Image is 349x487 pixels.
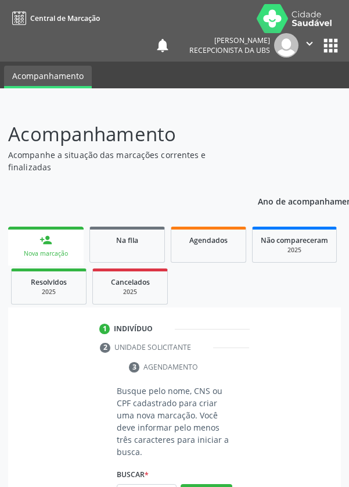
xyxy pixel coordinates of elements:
p: Acompanhamento [8,120,241,149]
div: 2025 [20,288,78,296]
div: 2025 [101,288,159,296]
span: Agendados [189,235,228,245]
p: Busque pelo nome, CNS ou CPF cadastrado para criar uma nova marcação. Você deve informar pelo men... [117,385,232,458]
button: apps [321,35,341,56]
span: Não compareceram [261,235,328,245]
img: img [274,33,298,58]
div: Indivíduo [114,324,153,334]
button:  [298,33,321,58]
div: Nova marcação [16,249,75,258]
span: Central de Marcação [30,13,100,23]
div: 2025 [261,246,328,255]
div: 1 [99,324,110,334]
i:  [303,37,316,50]
span: Recepcionista da UBS [189,45,270,55]
button: notifications [154,37,171,53]
a: Acompanhamento [4,66,92,88]
span: Cancelados [111,277,150,287]
div: person_add [39,234,52,246]
div: [PERSON_NAME] [189,35,270,45]
p: Acompanhe a situação das marcações correntes e finalizadas [8,149,241,173]
span: Na fila [116,235,138,245]
label: Buscar [117,466,149,484]
a: Central de Marcação [8,9,100,28]
span: Resolvidos [31,277,67,287]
